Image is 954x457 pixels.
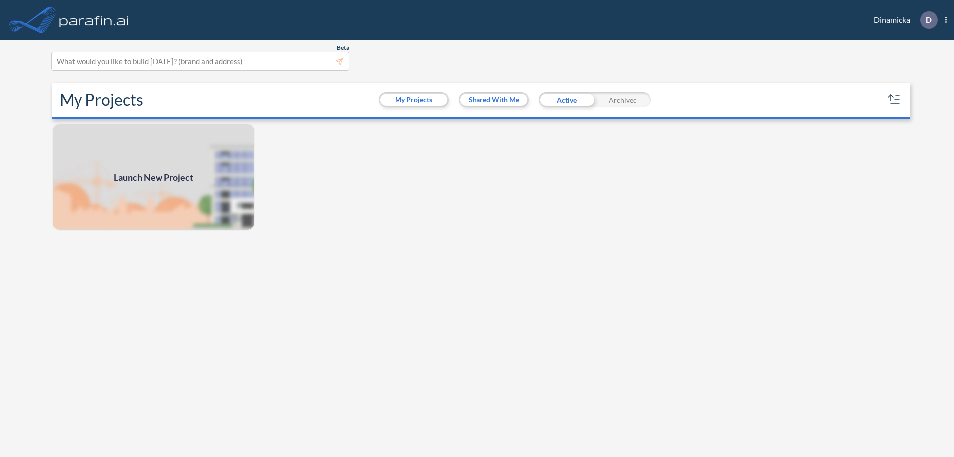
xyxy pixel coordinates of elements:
[57,10,131,30] img: logo
[926,15,932,24] p: D
[886,92,902,108] button: sort
[595,92,651,107] div: Archived
[114,171,193,184] span: Launch New Project
[859,11,947,29] div: Dinamicka
[380,94,447,106] button: My Projects
[539,92,595,107] div: Active
[460,94,527,106] button: Shared With Me
[52,123,255,231] a: Launch New Project
[60,91,143,109] h2: My Projects
[337,44,349,52] span: Beta
[52,123,255,231] img: add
